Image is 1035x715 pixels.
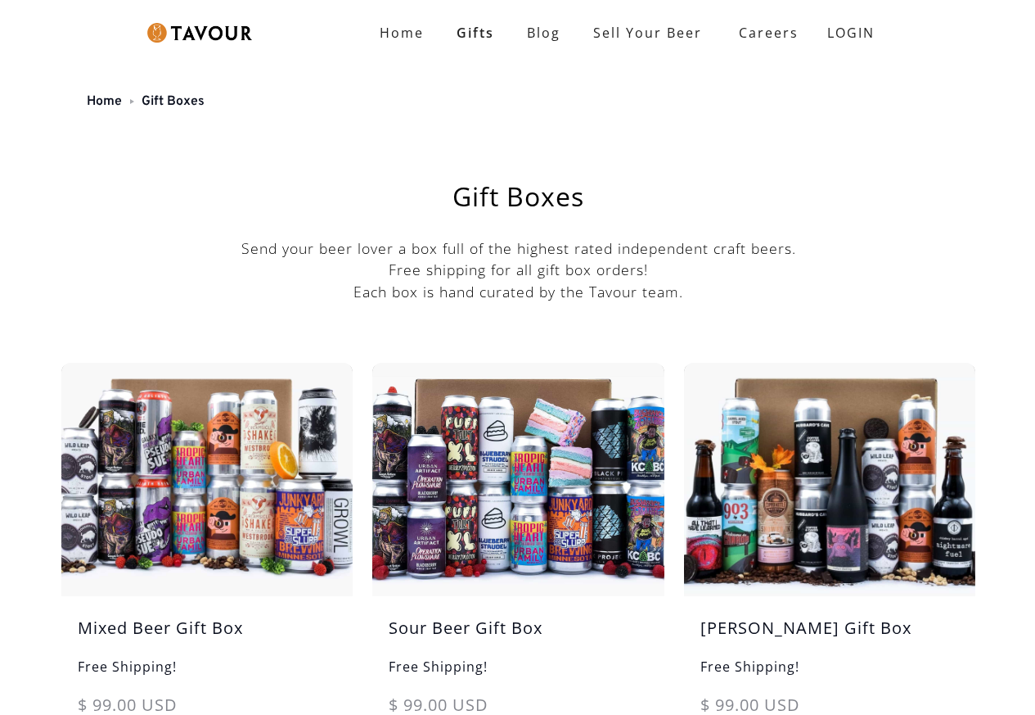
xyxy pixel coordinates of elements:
[577,16,718,49] a: Sell Your Beer
[440,16,511,49] a: Gifts
[739,16,799,49] strong: Careers
[811,16,891,49] a: LOGIN
[718,10,811,56] a: Careers
[372,616,664,657] h5: Sour Beer Gift Box
[684,657,975,693] h6: Free Shipping!
[142,93,205,110] a: Gift Boxes
[61,238,975,302] p: Send your beer lover a box full of the highest rated independent craft beers. Free shipping for a...
[684,616,975,657] h5: [PERSON_NAME] Gift Box
[372,657,664,693] h6: Free Shipping!
[61,616,353,657] h5: Mixed Beer Gift Box
[363,16,440,49] a: Home
[61,657,353,693] h6: Free Shipping!
[102,183,934,210] h1: Gift Boxes
[87,93,122,110] a: Home
[380,24,424,42] strong: Home
[511,16,577,49] a: Blog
